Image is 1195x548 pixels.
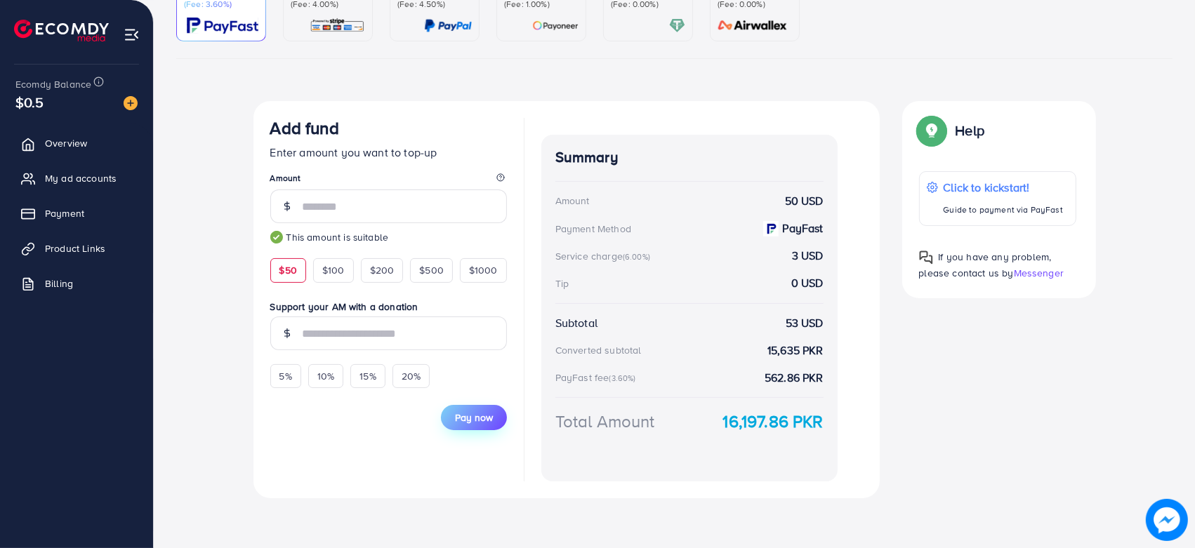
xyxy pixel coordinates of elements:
[317,369,334,383] span: 10%
[609,373,635,384] small: (3.60%)
[555,370,640,385] div: PayFast fee
[455,410,493,425] span: Pay now
[279,263,297,277] span: $50
[786,315,824,331] strong: 53 USD
[11,129,143,157] a: Overview
[555,249,654,263] div: Service charge
[919,118,944,143] img: Popup guide
[402,369,421,383] span: 20%
[919,250,1052,280] span: If you have any problem, please contact us by
[469,263,498,277] span: $1000
[791,275,824,291] strong: 0 USD
[424,18,472,34] img: card
[370,263,395,277] span: $200
[765,370,824,386] strong: 562.86 PKR
[944,201,1063,218] p: Guide to payment via PayFast
[555,343,642,357] div: Converted subtotal
[792,248,824,264] strong: 3 USD
[956,122,985,139] p: Help
[124,27,140,43] img: menu
[322,263,345,277] span: $100
[767,342,824,359] strong: 15,635 PKR
[785,193,824,209] strong: 50 USD
[124,96,138,110] img: image
[310,18,365,34] img: card
[359,369,376,383] span: 15%
[555,276,569,290] div: Tip
[944,179,1063,196] p: Click to kickstart!
[783,220,824,236] strong: PayFast
[270,300,507,314] label: Support your AM with a donation
[11,199,143,227] a: Payment
[11,164,143,192] a: My ad accounts
[45,206,84,220] span: Payment
[669,18,685,34] img: card
[532,18,579,34] img: card
[45,171,117,185] span: My ad accounts
[441,405,507,430] button: Pay now
[14,20,109,41] img: logo
[45,136,87,150] span: Overview
[15,77,91,91] span: Ecomdy Balance
[45,276,73,290] span: Billing
[623,251,650,262] small: (6.00%)
[1014,266,1064,280] span: Messenger
[1146,499,1188,541] img: image
[555,194,590,208] div: Amount
[270,144,507,161] p: Enter amount you want to top-up
[713,18,792,34] img: card
[919,250,933,265] img: Popup guide
[555,222,631,236] div: Payment Method
[763,221,779,236] img: payment
[555,315,597,331] div: Subtotal
[15,92,44,112] span: $0.5
[270,230,507,244] small: This amount is suitable
[723,409,824,434] strong: 16,197.86 PKR
[11,269,143,298] a: Billing
[11,234,143,262] a: Product Links
[555,149,824,166] h4: Summary
[555,409,655,434] div: Total Amount
[270,172,507,189] legend: Amount
[45,241,105,255] span: Product Links
[270,231,283,243] img: guide
[187,18,258,34] img: card
[419,263,444,277] span: $500
[279,369,292,383] span: 5%
[270,118,339,138] h3: Add fund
